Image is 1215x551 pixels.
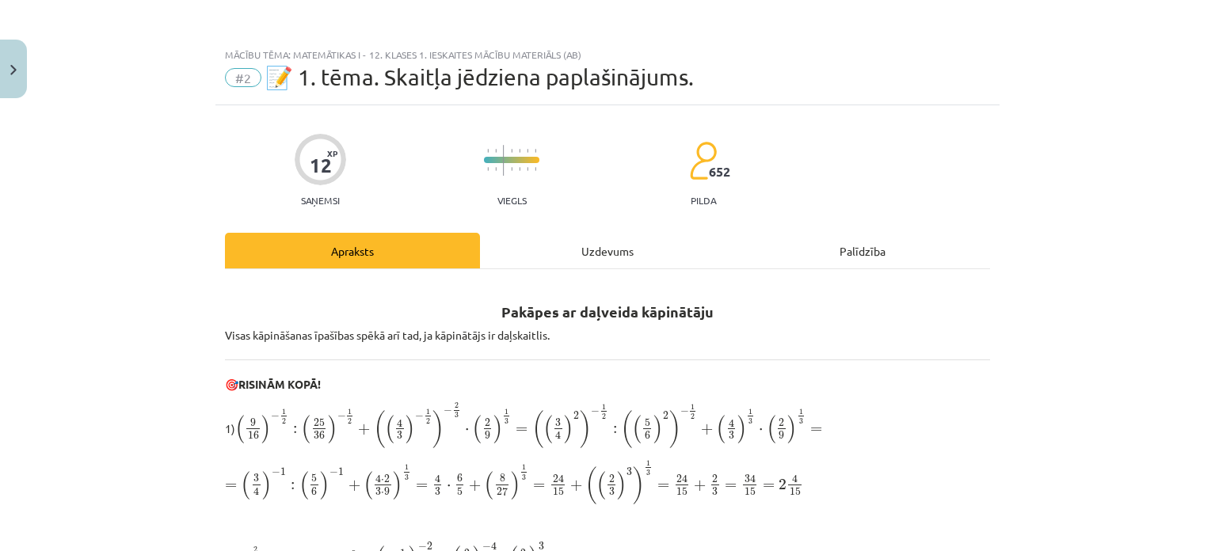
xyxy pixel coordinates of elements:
[570,480,582,491] span: +
[737,415,747,443] span: )
[329,469,338,477] span: −
[495,167,497,171] img: icon-short-line-57e1e144782c952c97e751825c79c345078a6d821885a25fce030b3d8c18986b.svg
[694,480,706,491] span: +
[427,542,432,550] span: 2
[779,431,784,439] span: 9
[482,543,491,551] span: −
[225,49,990,60] div: Mācību tēma: Matemātikas i - 12. klases 1. ieskaites mācību materiāls (ab)
[314,419,325,427] span: 25
[472,415,482,443] span: (
[745,488,756,496] span: 15
[533,483,545,489] span: =
[358,424,370,435] span: +
[676,488,687,496] span: 15
[480,233,735,268] div: Uzdevums
[505,419,508,424] span: 3
[745,474,756,483] span: 34
[580,411,591,449] span: )
[519,149,520,153] img: icon-short-line-57e1e144782c952c97e751825c79c345078a6d821885a25fce030b3d8c18986b.svg
[725,483,737,489] span: =
[491,542,497,551] span: 4
[406,415,415,443] span: )
[487,167,489,171] img: icon-short-line-57e1e144782c952c97e751825c79c345078a6d821885a25fce030b3d8c18986b.svg
[535,149,536,153] img: icon-short-line-57e1e144782c952c97e751825c79c345078a6d821885a25fce030b3d8c18986b.svg
[447,484,451,489] span: ⋅
[348,408,352,414] span: 1
[527,149,528,153] img: icon-short-line-57e1e144782c952c97e751825c79c345078a6d821885a25fce030b3d8c18986b.svg
[337,412,346,420] span: −
[779,419,784,427] span: 2
[241,471,250,500] span: (
[511,167,512,171] img: icon-short-line-57e1e144782c952c97e751825c79c345078a6d821885a25fce030b3d8c18986b.svg
[10,65,17,75] img: icon-close-lesson-0947bae3869378f0d4975bcd49f059093ad1ed9edebbc8119c70593378902aed.svg
[585,467,596,505] span: (
[250,419,256,427] span: 9
[519,167,520,171] img: icon-short-line-57e1e144782c952c97e751825c79c345078a6d821885a25fce030b3d8c18986b.svg
[676,475,687,484] span: 24
[748,408,752,414] span: 1
[669,411,680,449] span: )
[418,543,427,551] span: −
[455,412,459,418] span: 3
[225,402,990,450] p: 1)
[627,468,632,476] span: 3
[225,327,990,344] p: Visas kāpināšanas īpašības spēkā arī tad, ja kāpinātājs ir daļskaitlis.
[374,411,385,449] span: (
[527,167,528,171] img: icon-short-line-57e1e144782c952c97e751825c79c345078a6d821885a25fce030b3d8c18986b.svg
[609,475,615,483] span: 2
[516,427,528,433] span: =
[282,418,286,424] span: 2
[311,474,317,482] span: 5
[759,428,763,433] span: ⋅
[539,542,544,550] span: 3
[645,431,650,439] span: 6
[646,460,650,465] span: 1
[596,471,606,500] span: (
[248,431,259,439] span: 16
[792,475,798,484] span: 4
[701,424,713,435] span: +
[261,415,271,443] span: )
[415,412,424,420] span: −
[729,419,734,427] span: 4
[280,468,286,476] span: 1
[432,411,444,449] span: )
[301,415,310,443] span: (
[397,419,402,427] span: 4
[553,475,564,484] span: 24
[457,488,463,496] span: 5
[493,415,503,443] span: )
[522,474,526,480] span: 3
[455,403,459,408] span: 2
[657,483,669,489] span: =
[503,145,505,176] img: icon-long-line-d9ea69661e0d244f92f715978eff75569469978d946b2353a9bb055b3ed8787d.svg
[293,426,297,434] span: :
[262,471,272,500] span: )
[484,471,493,500] span: (
[487,149,489,153] img: icon-short-line-57e1e144782c952c97e751825c79c345078a6d821885a25fce030b3d8c18986b.svg
[311,488,317,496] span: 6
[591,408,600,416] span: −
[253,487,259,496] span: 4
[310,154,332,177] div: 12
[505,408,508,414] span: 1
[225,68,261,87] span: #2
[763,483,775,489] span: =
[633,467,644,505] span: )
[364,471,373,500] span: (
[511,471,520,500] span: )
[465,428,469,433] span: ⋅
[426,408,430,414] span: 1
[485,431,490,439] span: 9
[435,475,440,484] span: 4
[485,419,490,427] span: 2
[225,376,990,393] p: 🎯
[375,488,381,496] span: 3
[602,413,606,419] span: 2
[457,474,463,482] span: 6
[555,419,561,427] span: 3
[299,471,309,500] span: (
[349,480,360,491] span: +
[444,406,452,414] span: −
[469,480,481,491] span: +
